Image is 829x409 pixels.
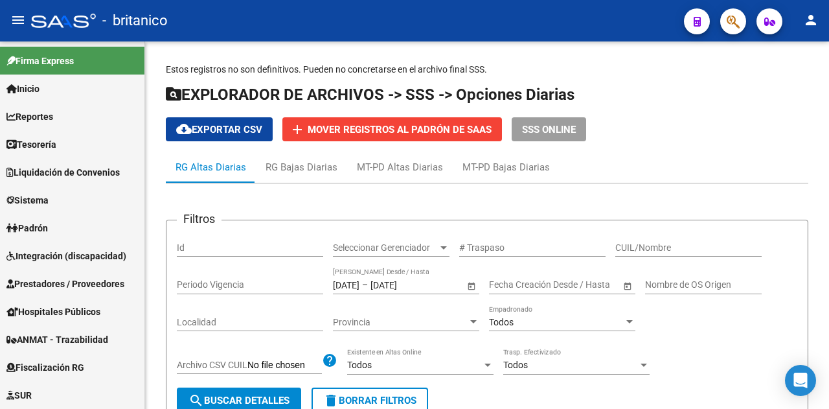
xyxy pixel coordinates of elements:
[333,317,468,328] span: Provincia
[6,277,124,291] span: Prestadores / Proveedores
[620,279,634,292] button: Open calendar
[522,124,576,135] span: SSS ONLINE
[166,86,574,104] span: EXPLORADOR DE ARCHIVOS -> SSS -> Opciones Diarias
[290,122,305,137] mat-icon: add
[803,12,819,28] mat-icon: person
[282,117,502,141] button: Mover registros al PADRÓN de SAAS
[512,117,586,141] button: SSS ONLINE
[177,360,247,370] span: Archivo CSV CUIL
[188,395,290,406] span: Buscar Detalles
[6,165,120,180] span: Liquidación de Convenios
[785,365,816,396] div: Open Intercom Messenger
[6,193,49,207] span: Sistema
[357,160,443,174] div: MT-PD Altas Diarias
[6,333,108,347] span: ANMAT - Trazabilidad
[547,279,611,290] input: Fecha fin
[333,242,438,253] span: Seleccionar Gerenciador
[176,160,246,174] div: RG Altas Diarias
[6,221,48,235] span: Padrón
[362,279,368,290] span: –
[188,393,204,408] mat-icon: search
[247,360,322,371] input: Archivo CSV CUIL
[6,110,53,124] span: Reportes
[489,317,514,327] span: Todos
[176,121,192,137] mat-icon: cloud_download
[176,124,262,135] span: Exportar CSV
[177,210,221,228] h3: Filtros
[489,279,536,290] input: Fecha inicio
[347,360,372,370] span: Todos
[462,160,550,174] div: MT-PD Bajas Diarias
[266,160,337,174] div: RG Bajas Diarias
[6,249,126,263] span: Integración (discapacidad)
[10,12,26,28] mat-icon: menu
[323,395,416,406] span: Borrar Filtros
[102,6,168,35] span: - britanico
[6,305,100,319] span: Hospitales Públicos
[6,360,84,375] span: Fiscalización RG
[6,388,32,403] span: SUR
[308,124,492,135] span: Mover registros al PADRÓN de SAAS
[322,353,337,368] mat-icon: help
[6,82,40,96] span: Inicio
[323,393,339,408] mat-icon: delete
[166,117,273,141] button: Exportar CSV
[6,137,56,152] span: Tesorería
[6,54,74,68] span: Firma Express
[464,279,478,292] button: Open calendar
[166,62,808,76] p: Estos registros no son definitivos. Pueden no concretarse en el archivo final SSS.
[333,279,359,290] input: Fecha inicio
[503,360,528,370] span: Todos
[370,279,434,290] input: Fecha fin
